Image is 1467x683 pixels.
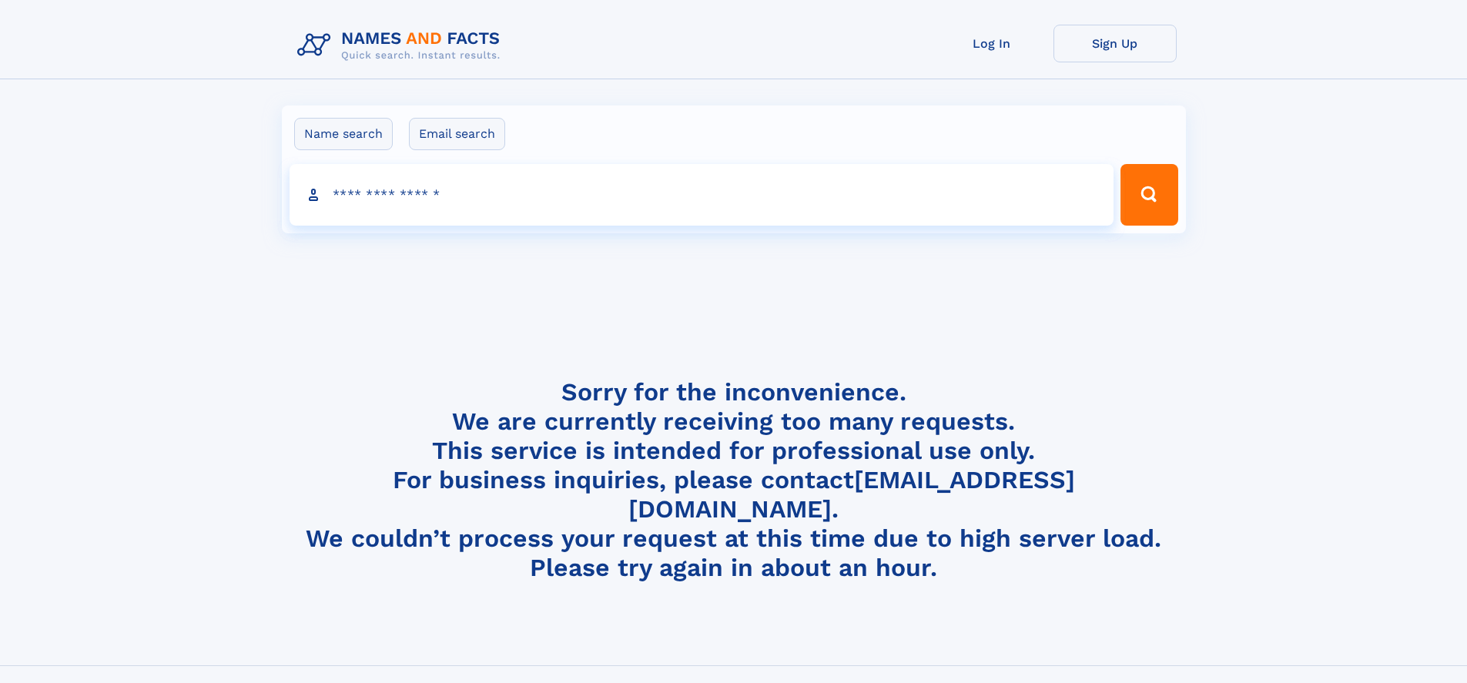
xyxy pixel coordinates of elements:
[294,118,393,150] label: Name search
[291,377,1177,583] h4: Sorry for the inconvenience. We are currently receiving too many requests. This service is intend...
[1120,164,1177,226] button: Search Button
[409,118,505,150] label: Email search
[290,164,1114,226] input: search input
[1053,25,1177,62] a: Sign Up
[291,25,513,66] img: Logo Names and Facts
[628,465,1075,524] a: [EMAIL_ADDRESS][DOMAIN_NAME]
[930,25,1053,62] a: Log In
